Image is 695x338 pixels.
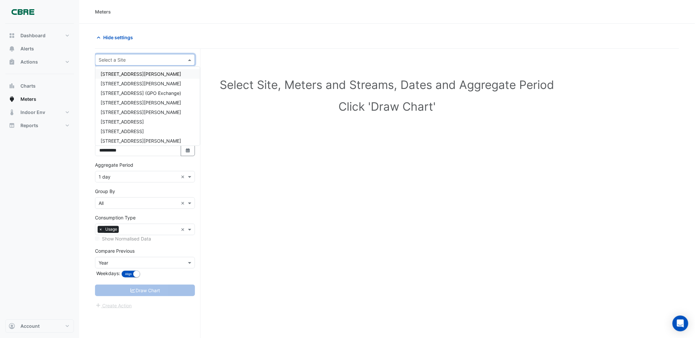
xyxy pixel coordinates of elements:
[95,8,111,15] div: Meters
[95,214,136,221] label: Consumption Type
[95,161,133,168] label: Aggregate Period
[181,200,186,207] span: Clear
[101,100,181,105] span: [STREET_ADDRESS][PERSON_NAME]
[101,138,181,144] span: [STREET_ADDRESS][PERSON_NAME]
[101,109,181,115] span: [STREET_ADDRESS][PERSON_NAME]
[101,119,144,125] span: [STREET_ADDRESS]
[5,119,74,132] button: Reports
[104,226,119,233] span: Usage
[95,270,120,277] label: Weekdays:
[20,59,38,65] span: Actions
[102,235,151,242] label: Show Normalised Data
[9,32,15,39] app-icon: Dashboard
[5,93,74,106] button: Meters
[106,78,669,92] h1: Select Site, Meters and Streams, Dates and Aggregate Period
[8,5,38,18] img: Company Logo
[20,122,38,129] span: Reports
[20,109,45,116] span: Indoor Env
[9,83,15,89] app-icon: Charts
[673,316,688,331] div: Open Intercom Messenger
[9,45,15,52] app-icon: Alerts
[20,32,46,39] span: Dashboard
[95,302,132,308] app-escalated-ticket-create-button: Please correct errors first
[95,32,137,43] button: Hide settings
[5,79,74,93] button: Charts
[20,83,36,89] span: Charts
[9,59,15,65] app-icon: Actions
[20,45,34,52] span: Alerts
[5,106,74,119] button: Indoor Env
[20,96,36,102] span: Meters
[5,42,74,55] button: Alerts
[5,29,74,42] button: Dashboard
[5,320,74,333] button: Account
[101,128,144,134] span: [STREET_ADDRESS]
[9,96,15,102] app-icon: Meters
[20,323,40,329] span: Account
[101,81,181,86] span: [STREET_ADDRESS][PERSON_NAME]
[101,71,181,77] span: [STREET_ADDRESS][PERSON_NAME]
[181,173,186,180] span: Clear
[181,226,186,233] span: Clear
[106,99,669,113] h1: Click 'Draw Chart'
[9,109,15,116] app-icon: Indoor Env
[95,67,200,146] div: Options List
[95,235,195,242] div: Select meters or streams to enable normalisation
[9,122,15,129] app-icon: Reports
[103,34,133,41] span: Hide settings
[95,188,115,195] label: Group By
[95,247,135,254] label: Compare Previous
[5,55,74,69] button: Actions
[101,90,181,96] span: [STREET_ADDRESS] (GPO Exchange)
[98,226,104,233] span: ×
[185,148,191,153] fa-icon: Select Date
